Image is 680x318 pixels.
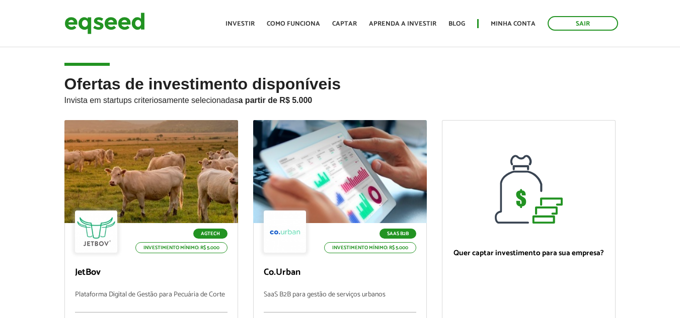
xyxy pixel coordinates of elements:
p: SaaS B2B para gestão de serviços urbanos [264,291,416,312]
p: JetBov [75,267,228,278]
p: SaaS B2B [380,229,416,239]
strong: a partir de R$ 5.000 [239,96,313,104]
p: Invista em startups criteriosamente selecionadas [64,93,616,105]
a: Minha conta [491,21,536,27]
a: Investir [225,21,255,27]
a: Como funciona [267,21,320,27]
a: Captar [332,21,357,27]
p: Plataforma Digital de Gestão para Pecuária de Corte [75,291,228,312]
a: Sair [548,16,618,31]
p: Investimento mínimo: R$ 5.000 [324,242,416,253]
h2: Ofertas de investimento disponíveis [64,75,616,120]
p: Agtech [193,229,228,239]
a: Blog [448,21,465,27]
p: Quer captar investimento para sua empresa? [452,249,605,258]
img: EqSeed [64,10,145,37]
a: Aprenda a investir [369,21,436,27]
p: Co.Urban [264,267,416,278]
p: Investimento mínimo: R$ 5.000 [135,242,228,253]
